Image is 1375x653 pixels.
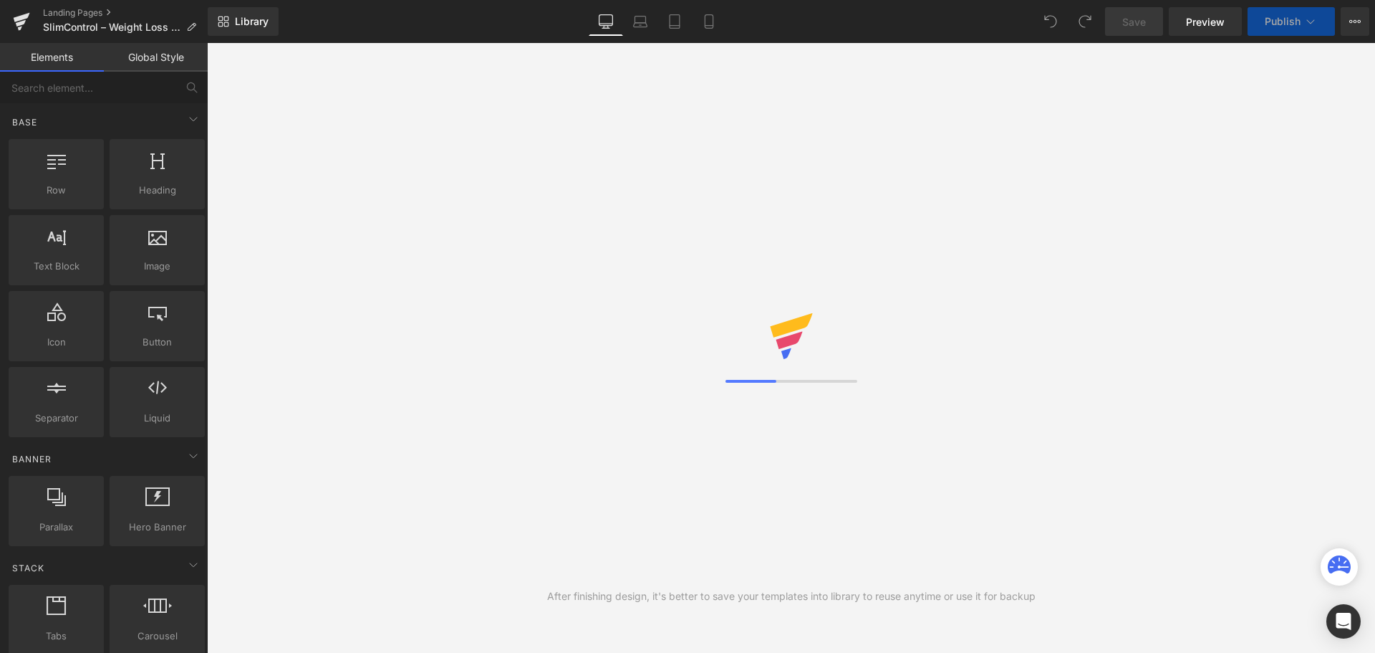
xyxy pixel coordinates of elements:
span: Button [114,335,201,350]
span: Publish [1265,16,1301,27]
a: Mobile [692,7,726,36]
button: Publish [1248,7,1335,36]
a: Preview [1169,7,1242,36]
span: Carousel [114,629,201,644]
span: Row [13,183,100,198]
span: Banner [11,452,53,466]
span: Image [114,259,201,274]
div: Open Intercom Messenger [1326,604,1361,639]
span: Save [1122,14,1146,29]
span: Tabs [13,629,100,644]
a: Global Style [104,43,208,72]
button: Undo [1036,7,1065,36]
button: More [1341,7,1369,36]
span: Text Block [13,259,100,274]
span: Heading [114,183,201,198]
a: Landing Pages [43,7,208,19]
a: New Library [208,7,279,36]
span: Icon [13,335,100,350]
span: Liquid [114,411,201,426]
span: Separator [13,411,100,426]
span: Base [11,115,39,129]
a: Laptop [623,7,657,36]
span: Parallax [13,520,100,535]
div: After finishing design, it's better to save your templates into library to reuse anytime or use i... [547,588,1036,604]
span: Library [235,15,269,28]
span: Hero Banner [114,520,201,535]
span: SlimControl – Weight Loss Made Easy [43,22,180,33]
span: Preview [1186,14,1225,29]
a: Desktop [589,7,623,36]
button: Redo [1071,7,1099,36]
a: Tablet [657,7,692,36]
span: Stack [11,561,46,575]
